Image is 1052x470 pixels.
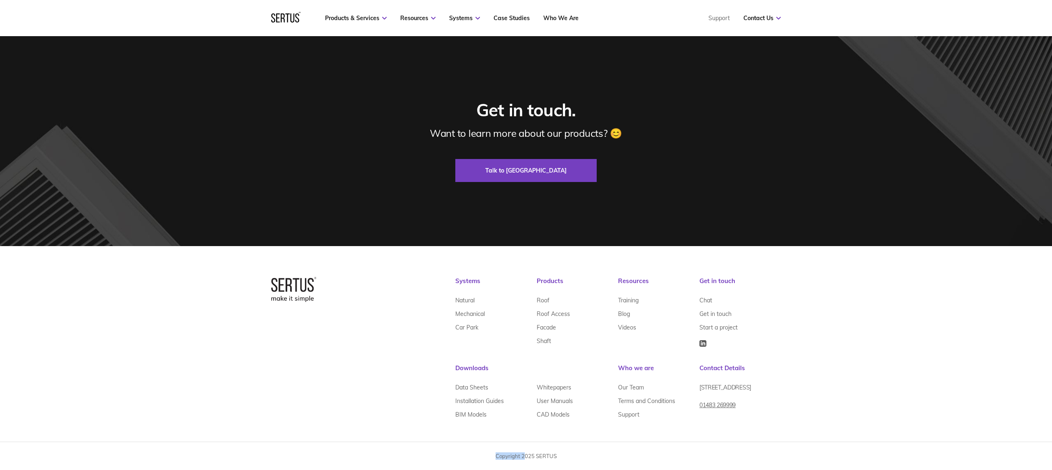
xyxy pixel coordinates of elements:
[618,408,639,421] a: Support
[618,394,675,408] a: Terms and Conditions
[708,14,730,22] a: Support
[537,320,556,334] a: Facade
[699,384,751,391] span: [STREET_ADDRESS]
[618,380,644,394] a: Our Team
[455,277,537,293] div: Systems
[537,307,570,320] a: Roof Access
[455,159,597,182] a: Talk to [GEOGRAPHIC_DATA]
[455,380,488,394] a: Data Sheets
[430,127,622,139] div: Want to learn more about our products? 😊
[449,14,480,22] a: Systems
[537,334,551,348] a: Shaft
[699,307,731,320] a: Get in touch
[400,14,436,22] a: Resources
[618,277,699,293] div: Resources
[537,293,549,307] a: Roof
[494,14,530,22] a: Case Studies
[455,394,504,408] a: Installation Guides
[455,408,487,421] a: BIM Models
[699,293,712,307] a: Chat
[618,320,636,334] a: Videos
[537,277,618,293] div: Products
[904,375,1052,470] iframe: Chat Widget
[537,394,573,408] a: User Manuals
[618,364,699,380] div: Who we are
[618,293,639,307] a: Training
[743,14,781,22] a: Contact Us
[455,293,475,307] a: Natural
[699,398,736,418] a: 01483 269999
[537,380,571,394] a: Whitepapers
[455,364,618,380] div: Downloads
[476,99,576,121] div: Get in touch.
[455,307,485,320] a: Mechanical
[618,307,630,320] a: Blog
[325,14,387,22] a: Products & Services
[455,320,478,334] a: Car Park
[699,340,706,347] img: Icon
[699,320,738,334] a: Start a project
[543,14,579,22] a: Who We Are
[699,364,781,380] div: Contact Details
[537,408,570,421] a: CAD Models
[271,277,316,302] img: logo-box-2bec1e6d7ed5feb70a4f09a85fa1bbdd.png
[699,277,781,293] div: Get in touch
